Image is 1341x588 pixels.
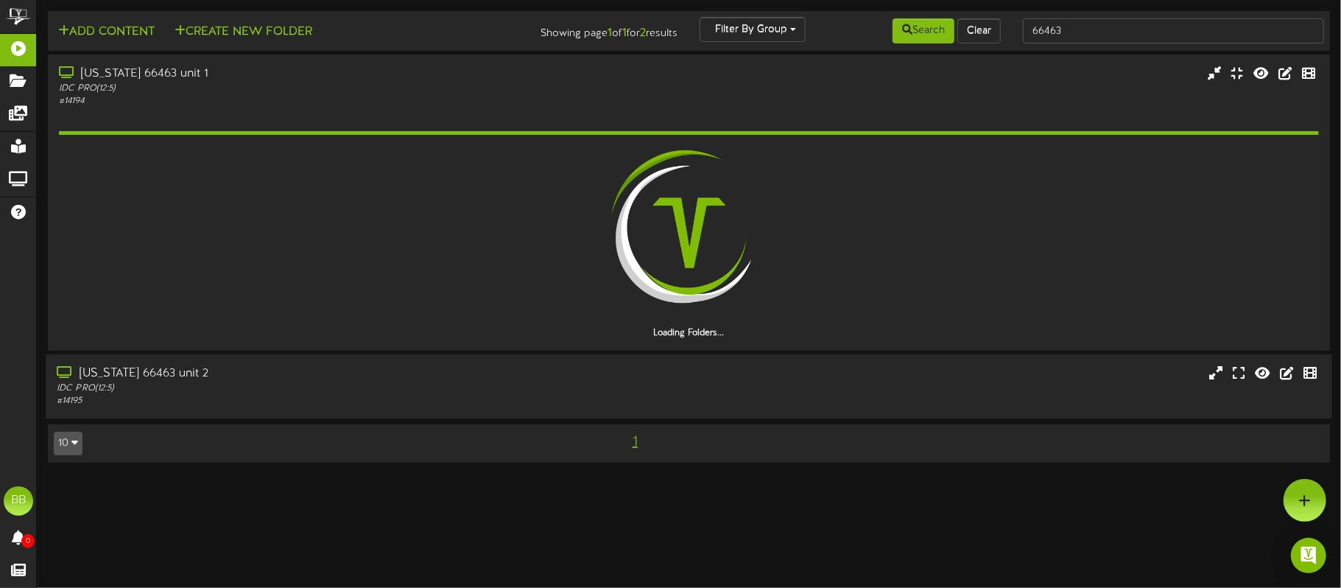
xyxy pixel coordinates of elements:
[57,365,570,382] div: [US_STATE] 66463 unit 2
[893,18,954,43] button: Search
[608,27,612,40] strong: 1
[170,23,317,41] button: Create New Folder
[640,27,646,40] strong: 2
[700,17,806,42] button: Filter By Group
[54,432,82,455] button: 10
[59,66,571,83] div: [US_STATE] 66463 unit 1
[595,139,784,327] img: loading-spinner-2.png
[21,534,35,548] span: 0
[57,382,570,395] div: IDC PRO ( 12:5 )
[57,395,570,407] div: # 14195
[4,486,33,516] div: BB
[622,27,627,40] strong: 1
[1023,18,1324,43] input: -- Search Playlists by Name --
[474,17,689,42] div: Showing page of for results
[957,18,1001,43] button: Clear
[1291,538,1326,573] div: Open Intercom Messenger
[654,328,725,338] strong: Loading Folders...
[629,434,641,450] span: 1
[59,83,571,95] div: IDC PRO ( 12:5 )
[54,23,159,41] button: Add Content
[59,95,571,108] div: # 14194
